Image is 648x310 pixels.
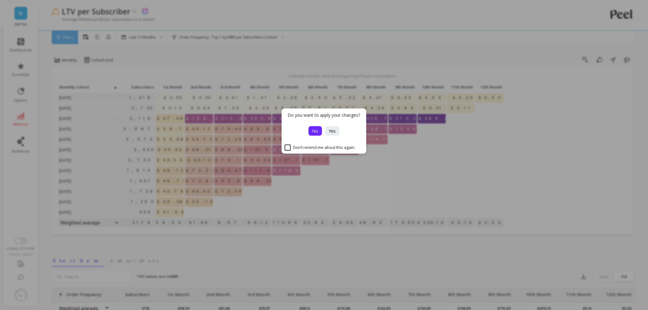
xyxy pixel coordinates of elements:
[285,145,356,151] span: Don’t remind me about this again.
[325,126,340,136] button: Yes
[309,126,322,136] button: No
[329,128,336,134] span: Yes
[312,128,318,134] span: No
[288,112,360,118] p: Do you want to apply your changes?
